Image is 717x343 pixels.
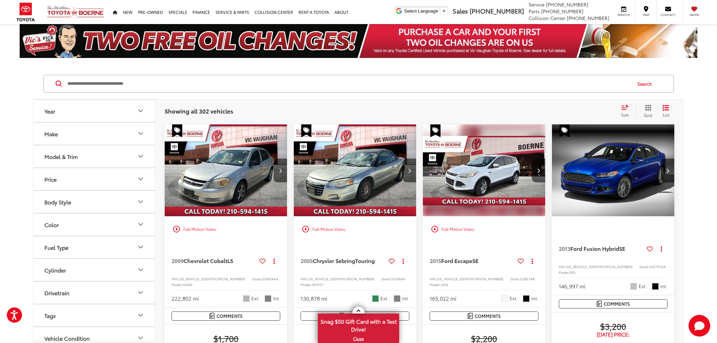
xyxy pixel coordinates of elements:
span: 2015 [430,257,441,264]
div: Tags [137,311,145,319]
div: 2015 Ford Escape SE 0 [423,124,546,217]
div: Make [44,130,58,137]
span: Silver Ice Metallic [243,295,250,302]
span: Chevrolet Cobalt [184,257,227,264]
span: [PHONE_NUMBER] [567,15,609,21]
div: Body Style [137,198,145,206]
span: Ford Escape [441,257,472,264]
a: 2015Ford EscapeSE [430,257,515,264]
div: Drivetrain [137,288,145,297]
img: 2015 Ford Escape SE [423,124,546,217]
div: 165,022 mi [430,295,456,302]
span: VIN: [301,276,307,281]
span: 2009 [171,257,184,264]
div: Fuel Type [137,243,145,251]
div: 130,878 mi [301,295,327,302]
a: 2013Ford Fusion HybridSE [559,245,644,252]
span: Snag $50 Gift Card with a Test Drive! [319,314,398,335]
a: 2009 Chevrolet Cobalt LS2009 Chevrolet Cobalt LS2009 Chevrolet Cobalt LS2009 Chevrolet Cobalt LS [164,124,288,217]
img: Comments [209,313,215,319]
button: Comments [559,299,668,308]
span: Comments [217,313,243,319]
button: TagsTags [34,304,156,326]
div: Make [137,129,145,138]
div: Price [137,175,145,183]
span: Special [301,124,311,137]
span: Black [523,295,530,302]
span: Collision Center [529,15,566,21]
span: Model: [430,282,441,287]
div: Price [44,176,57,182]
div: Year [137,107,145,115]
button: Actions [268,255,280,267]
div: Body Style [44,199,71,205]
button: Fuel TypeFuel Type [34,236,156,258]
input: Search by Make, Model, or Keyword [67,76,631,92]
button: Actions [527,255,538,267]
span: 1AK69 [183,282,192,287]
span: Special [172,124,182,137]
button: Body StyleBody Style [34,191,156,213]
button: Toggle Chat Window [689,315,710,337]
div: Model & Trim [137,152,145,160]
button: Actions [397,255,409,267]
div: Drivetrain [44,289,69,296]
span: Ford Fusion Hybrid [570,244,619,252]
span: Service [616,13,631,17]
span: ▼ [442,8,446,14]
div: Fuel Type [44,244,68,250]
div: Cylinder [137,266,145,274]
span: [PHONE_NUMBER] [546,1,588,8]
span: SE [619,244,625,252]
span: Int. [531,295,538,302]
span: Ext. [639,283,647,289]
img: Comments [468,313,473,319]
img: Vic Vaughan Toyota of Boerne [47,5,104,19]
span: Oxford White [501,295,508,302]
span: SE [472,257,478,264]
span: 53185AAA [262,276,279,281]
span: Stock: [639,264,649,269]
span: [PHONE_NUMBER] [541,8,583,15]
span: VIN: [559,264,566,269]
button: MakeMake [34,123,156,145]
div: 146,997 mi [559,282,586,290]
span: Touring [355,257,375,264]
span: U0G [441,282,448,287]
span: 53857AB [520,276,535,281]
span: [US_VEHICLE_IDENTIFICATION_NUMBER] [566,264,633,269]
span: Model: [559,270,570,275]
span: Contact [660,13,676,17]
div: Vehicle Condition [137,334,145,342]
span: Comments [604,301,630,307]
button: Next image [532,159,545,182]
button: Comments [301,311,409,321]
a: Select Language​ [404,8,446,14]
span: 2005 [301,257,313,264]
button: Next image [273,159,287,182]
button: Next image [403,159,416,182]
span: Satin Jade Pearlcoat [372,295,379,302]
div: Vehicle Condition [44,335,90,341]
svg: Start Chat [689,315,710,337]
span: Saved [687,13,702,17]
img: Comments [597,301,602,306]
a: 2013 Ford Fusion Hybrid SE2013 Ford Fusion Hybrid SE2013 Ford Fusion Hybrid SE2013 Ford Fusion Hy... [552,124,675,217]
span: Int. [273,295,280,302]
span: Special [430,124,441,137]
div: Tags [44,312,56,319]
button: Comments [171,311,280,321]
div: 2005 Chrysler Sebring Touring 0 [293,124,417,217]
span: Sort [621,112,629,118]
button: Model & TrimModel & Trim [34,145,156,167]
span: dropdown dots [661,246,662,251]
a: 2009Chevrolet CobaltLS [171,257,257,264]
div: Color [44,221,59,228]
span: LS [227,257,233,264]
span: Black [652,283,659,290]
a: 2005Chrysler SebringTouring [301,257,386,264]
span: Stock: [252,276,262,281]
button: ColorColor [34,214,156,236]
